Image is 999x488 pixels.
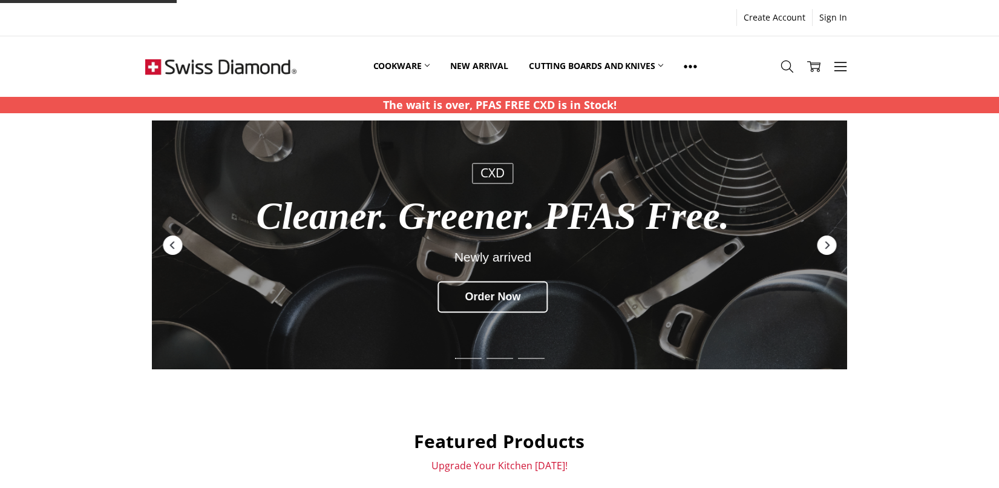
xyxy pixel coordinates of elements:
a: Sign In [813,9,854,26]
div: Slide 3 of 6 [515,351,546,366]
div: Previous [162,234,183,256]
p: The wait is over, PFAS FREE CXD is in Stock! [383,97,617,113]
a: Show All [673,39,707,94]
p: Upgrade Your Kitchen [DATE]! [145,460,853,472]
div: Order Now [438,281,548,312]
h2: Featured Products [145,430,853,453]
div: Slide 2 of 6 [483,351,515,366]
img: Free Shipping On Every Order [145,36,296,97]
div: CXD [472,163,513,184]
div: Next [816,234,837,256]
div: Cleaner. Greener. PFAS Free. [237,196,749,238]
div: Newly arrived [237,250,749,264]
a: Cookware [363,39,441,93]
a: Redirect to https://swissdiamond.com.au/cookware/shop-by-collection/cxd/ [152,120,847,369]
a: New arrival [440,39,518,93]
a: Create Account [737,9,812,26]
a: Cutting boards and knives [519,39,674,93]
div: Slide 1 of 6 [452,351,483,366]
